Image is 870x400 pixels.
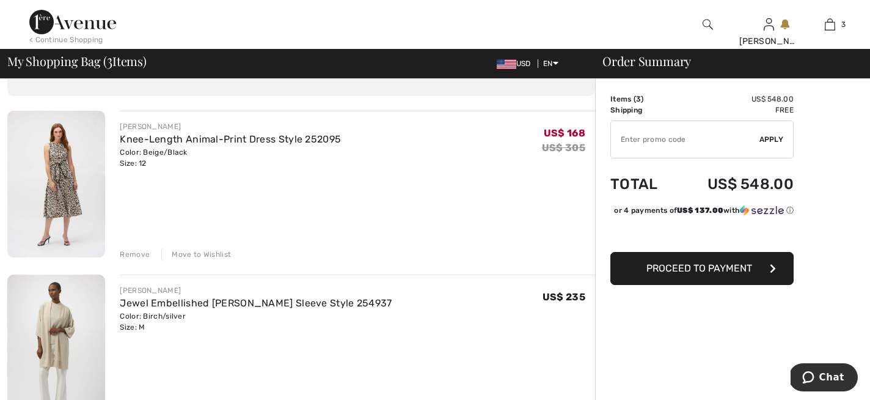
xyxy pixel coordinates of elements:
span: Apply [759,134,784,145]
a: Sign In [764,18,774,30]
span: My Shopping Bag ( Items) [7,55,147,67]
a: Knee-Length Animal-Print Dress Style 252095 [120,133,341,145]
td: Free [675,105,794,116]
span: US$ 235 [543,291,585,303]
span: EN [543,59,558,68]
img: US Dollar [497,59,516,69]
div: or 4 payments of with [614,205,794,216]
div: Color: Birch/silver Size: M [120,311,392,333]
img: My Info [764,17,774,32]
img: 1ère Avenue [29,10,116,34]
iframe: Opens a widget where you can chat to one of our agents [791,363,858,394]
img: search the website [703,17,713,32]
img: My Bag [825,17,835,32]
span: US$ 137.00 [677,206,723,215]
div: [PERSON_NAME] [120,285,392,296]
div: Color: Beige/Black Size: 12 [120,147,341,169]
span: US$ 168 [544,127,585,139]
td: US$ 548.00 [675,94,794,105]
img: Knee-Length Animal-Print Dress Style 252095 [7,111,105,257]
img: Sezzle [740,205,784,216]
div: [PERSON_NAME] [739,35,799,48]
span: 3 [841,19,846,30]
span: Proceed to Payment [646,262,752,274]
s: US$ 305 [542,142,585,154]
a: Jewel Embellished [PERSON_NAME] Sleeve Style 254937 [120,297,392,309]
iframe: PayPal-paypal [610,220,794,248]
td: Items ( ) [610,94,675,105]
button: Proceed to Payment [610,252,794,285]
td: Shipping [610,105,675,116]
a: 3 [800,17,860,32]
div: Order Summary [588,55,863,67]
div: < Continue Shopping [29,34,103,45]
div: Move to Wishlist [161,249,231,260]
div: [PERSON_NAME] [120,121,341,132]
span: USD [497,59,536,68]
div: or 4 payments ofUS$ 137.00withSezzle Click to learn more about Sezzle [610,205,794,220]
input: Promo code [611,121,759,158]
td: US$ 548.00 [675,163,794,205]
span: 3 [107,52,112,68]
span: 3 [636,95,641,103]
div: Remove [120,249,150,260]
td: Total [610,163,675,205]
